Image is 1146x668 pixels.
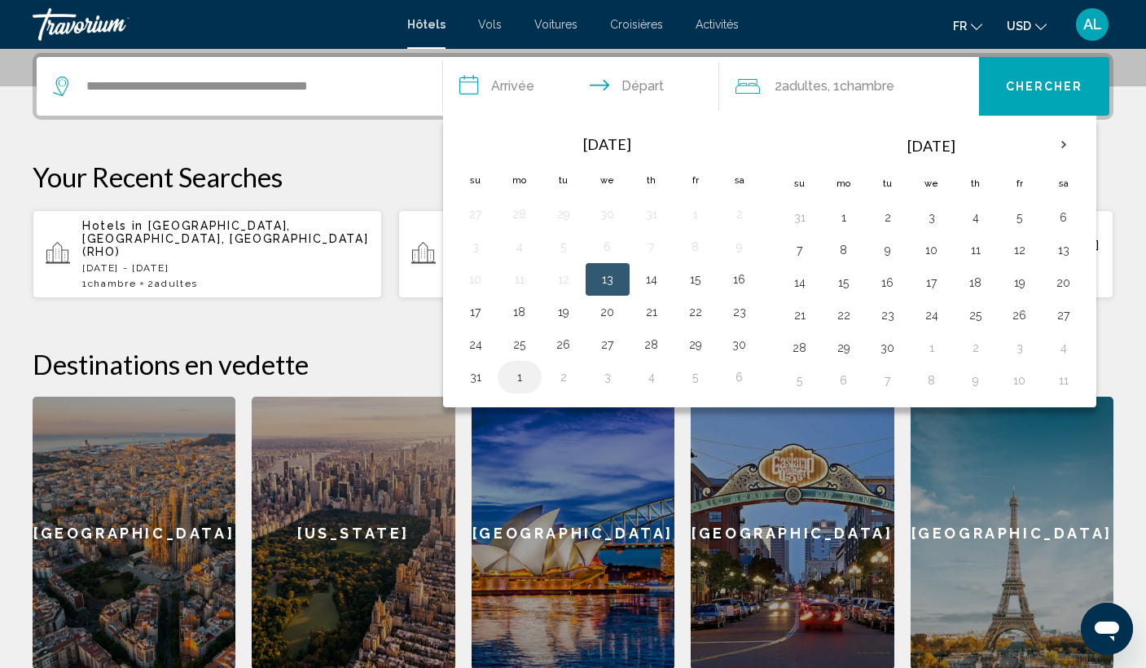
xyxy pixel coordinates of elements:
[1007,271,1033,294] button: Day 19
[727,268,753,291] button: Day 16
[696,18,739,31] a: Activités
[463,203,489,226] button: Day 27
[82,278,136,289] span: 1
[828,75,894,98] span: , 1
[1083,16,1102,33] span: AL
[831,369,857,392] button: Day 6
[1051,336,1077,359] button: Day 4
[719,57,979,116] button: Travelers: 2 adults, 0 children
[1051,239,1077,261] button: Day 13
[831,304,857,327] button: Day 22
[787,239,813,261] button: Day 7
[88,278,137,289] span: Chambre
[1007,369,1033,392] button: Day 10
[507,333,533,356] button: Day 25
[534,18,577,31] a: Voitures
[727,366,753,389] button: Day 6
[963,369,989,392] button: Day 9
[875,206,901,229] button: Day 2
[33,209,382,299] button: Hotels in [GEOGRAPHIC_DATA], [GEOGRAPHIC_DATA], [GEOGRAPHIC_DATA] (RHO)[DATE] - [DATE]1Chambre2Ad...
[963,206,989,229] button: Day 4
[1051,206,1077,229] button: Day 6
[919,239,945,261] button: Day 10
[595,301,621,323] button: Day 20
[1081,603,1133,655] iframe: Bouton de lancement de la fenêtre de messagerie
[727,203,753,226] button: Day 2
[1006,81,1083,94] span: Chercher
[875,239,901,261] button: Day 9
[507,203,533,226] button: Day 28
[1051,271,1077,294] button: Day 20
[639,333,665,356] button: Day 28
[610,18,663,31] a: Croisières
[963,239,989,261] button: Day 11
[822,126,1042,165] th: [DATE]
[639,203,665,226] button: Day 31
[551,235,577,258] button: Day 5
[919,206,945,229] button: Day 3
[919,369,945,392] button: Day 8
[33,8,391,41] a: Travorium
[683,333,709,356] button: Day 29
[875,304,901,327] button: Day 23
[498,126,718,162] th: [DATE]
[787,304,813,327] button: Day 21
[398,209,748,299] button: Hotels in Zakynthos, [GEOGRAPHIC_DATA], [GEOGRAPHIC_DATA][DATE] - [DATE]1Chambre2Adultes
[963,336,989,359] button: Day 2
[463,301,489,323] button: Day 17
[1007,336,1033,359] button: Day 3
[683,235,709,258] button: Day 8
[463,268,489,291] button: Day 10
[33,160,1113,193] p: Your Recent Searches
[875,271,901,294] button: Day 16
[595,366,621,389] button: Day 3
[82,219,143,232] span: Hotels in
[595,203,621,226] button: Day 30
[787,271,813,294] button: Day 14
[831,206,857,229] button: Day 1
[1007,304,1033,327] button: Day 26
[831,336,857,359] button: Day 29
[595,268,621,291] button: Day 13
[782,78,828,94] span: Adultes
[831,271,857,294] button: Day 15
[1042,126,1086,164] button: Next month
[33,348,1113,380] h2: Destinations en vedette
[840,78,894,94] span: Chambre
[639,268,665,291] button: Day 14
[595,235,621,258] button: Day 6
[1007,206,1033,229] button: Day 5
[775,75,828,98] span: 2
[463,366,489,389] button: Day 31
[551,301,577,323] button: Day 19
[875,369,901,392] button: Day 7
[831,239,857,261] button: Day 8
[1051,304,1077,327] button: Day 27
[919,336,945,359] button: Day 1
[507,366,533,389] button: Day 1
[551,333,577,356] button: Day 26
[1007,14,1047,37] button: Change currency
[507,301,533,323] button: Day 18
[147,278,197,289] span: 2
[1071,7,1113,42] button: User Menu
[407,18,446,31] a: Hôtels
[727,235,753,258] button: Day 9
[1007,239,1033,261] button: Day 12
[787,336,813,359] button: Day 28
[963,304,989,327] button: Day 25
[443,57,719,116] button: Check in and out dates
[551,268,577,291] button: Day 12
[478,18,502,31] a: Vols
[1007,20,1031,33] span: USD
[463,333,489,356] button: Day 24
[683,366,709,389] button: Day 5
[683,301,709,323] button: Day 22
[953,20,967,33] span: fr
[727,301,753,323] button: Day 23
